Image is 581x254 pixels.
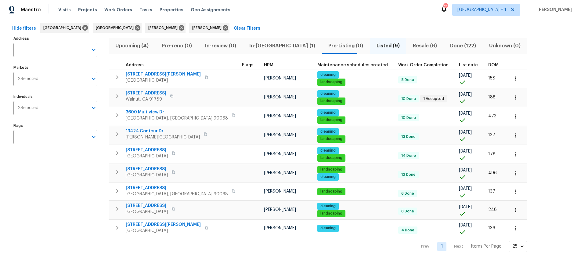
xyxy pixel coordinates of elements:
[13,66,97,69] label: Markets
[247,42,318,50] span: In-[GEOGRAPHIC_DATA] (1)
[104,7,132,13] span: Work Orders
[40,23,89,33] div: [GEOGRAPHIC_DATA]
[89,46,98,54] button: Open
[399,77,417,83] span: 8 Done
[399,172,418,177] span: 13 Done
[399,191,417,196] span: 6 Done
[10,23,38,34] button: Hide filters
[264,63,273,67] span: HPM
[318,98,345,104] span: landscaping
[145,23,186,33] div: [PERSON_NAME]
[126,90,166,96] span: [STREET_ADDRESS]
[488,63,499,67] span: DOM
[459,205,472,209] span: [DATE]
[58,7,71,13] span: Visits
[264,226,296,230] span: [PERSON_NAME]
[459,149,472,153] span: [DATE]
[126,77,201,83] span: [GEOGRAPHIC_DATA]
[126,115,228,121] span: [GEOGRAPHIC_DATA], [GEOGRAPHIC_DATA] 90068
[437,242,446,251] a: Goto page 1
[459,63,478,67] span: List date
[459,130,472,134] span: [DATE]
[488,171,497,175] span: 496
[202,42,239,50] span: In-review (0)
[415,241,527,252] nav: Pagination Navigation
[264,171,296,175] span: [PERSON_NAME]
[139,8,152,12] span: Tasks
[421,96,446,101] span: 1 Accepted
[126,222,201,228] span: [STREET_ADDRESS][PERSON_NAME]
[13,37,97,40] label: Address
[457,7,506,13] span: [GEOGRAPHIC_DATA] + 1
[21,7,41,13] span: Maestro
[43,25,84,31] span: [GEOGRAPHIC_DATA]
[78,7,97,13] span: Projects
[318,110,338,115] span: cleaning
[398,63,449,67] span: Work Order Completion
[488,76,495,80] span: 158
[459,111,472,116] span: [DATE]
[93,23,142,33] div: [GEOGRAPHIC_DATA]
[318,204,338,209] span: cleaning
[126,128,200,134] span: 13424 Contour Dr
[471,243,501,249] p: Items Per Page
[126,96,166,102] span: Walnut, CA 91789
[126,134,200,140] span: [PERSON_NAME][GEOGRAPHIC_DATA]
[318,72,338,77] span: cleaning
[126,172,168,178] span: [GEOGRAPHIC_DATA]
[126,191,228,197] span: [GEOGRAPHIC_DATA], [GEOGRAPHIC_DATA] 90068
[126,185,228,191] span: [STREET_ADDRESS]
[399,115,418,120] span: 10 Done
[488,114,496,118] span: 473
[112,42,151,50] span: Upcoming (4)
[264,189,296,193] span: [PERSON_NAME]
[318,129,338,134] span: cleaning
[89,133,98,141] button: Open
[318,136,345,142] span: landscaping
[126,153,168,159] span: [GEOGRAPHIC_DATA]
[318,211,345,216] span: landscaping
[126,203,168,209] span: [STREET_ADDRESS]
[18,105,38,111] span: 2 Selected
[318,91,338,96] span: cleaning
[447,42,479,50] span: Done (122)
[318,79,345,85] span: landscaping
[318,117,345,123] span: landscaping
[264,76,296,80] span: [PERSON_NAME]
[148,25,180,31] span: [PERSON_NAME]
[126,71,201,77] span: [STREET_ADDRESS][PERSON_NAME]
[459,186,472,191] span: [DATE]
[535,7,572,13] span: [PERSON_NAME]
[326,42,366,50] span: Pre-Listing (0)
[192,25,224,31] span: [PERSON_NAME]
[89,75,98,83] button: Open
[18,76,38,82] span: 2 Selected
[126,147,168,153] span: [STREET_ADDRESS]
[264,133,296,137] span: [PERSON_NAME]
[96,25,136,31] span: [GEOGRAPHIC_DATA]
[459,73,472,78] span: [DATE]
[264,114,296,118] span: [PERSON_NAME]
[488,208,497,212] span: 248
[191,7,230,13] span: Geo Assignments
[399,153,418,158] span: 14 Done
[459,92,472,97] span: [DATE]
[234,25,260,32] span: Clear Filters
[459,223,472,227] span: [DATE]
[264,208,296,212] span: [PERSON_NAME]
[160,7,183,13] span: Properties
[264,95,296,99] span: [PERSON_NAME]
[318,189,345,194] span: landscaping
[242,63,254,67] span: Flags
[443,4,448,10] div: 21
[231,23,263,34] button: Clear Filters
[399,209,417,214] span: 8 Done
[12,25,36,32] span: Hide filters
[126,209,168,215] span: [GEOGRAPHIC_DATA]
[399,134,418,139] span: 13 Done
[488,95,496,99] span: 188
[488,152,496,156] span: 178
[488,189,495,193] span: 137
[488,133,495,137] span: 137
[126,166,168,172] span: [STREET_ADDRESS]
